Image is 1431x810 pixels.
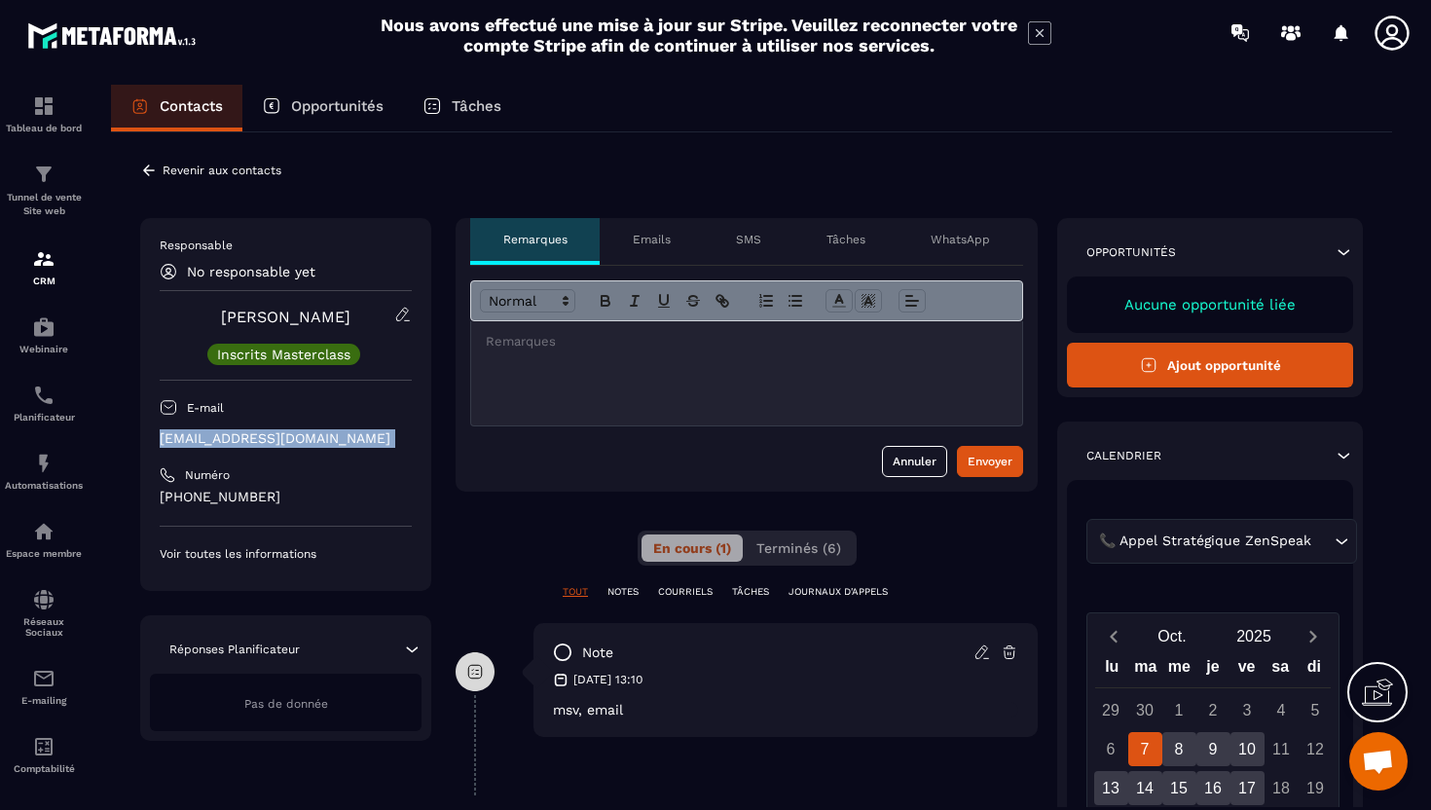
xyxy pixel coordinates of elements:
div: 13 [1094,771,1128,805]
div: 12 [1299,732,1333,766]
button: Open years overlay [1213,619,1295,653]
p: No responsable yet [187,264,315,279]
a: schedulerschedulerPlanificateur [5,369,83,437]
p: Remarques [503,232,568,247]
p: Planificateur [5,412,83,423]
a: Opportunités [242,85,403,131]
div: 5 [1299,693,1333,727]
button: Terminés (6) [745,534,853,562]
button: Open months overlay [1131,619,1213,653]
div: ma [1129,653,1163,687]
img: scheduler [32,384,55,407]
p: Réseaux Sociaux [5,616,83,638]
p: note [582,644,613,662]
div: di [1297,653,1331,687]
p: Inscrits Masterclass [217,348,350,361]
button: Next month [1295,623,1331,649]
p: Comptabilité [5,763,83,774]
div: 8 [1162,732,1196,766]
p: SMS [736,232,761,247]
img: automations [32,520,55,543]
div: 1 [1162,693,1196,727]
p: Opportunités [1086,244,1176,260]
p: Automatisations [5,480,83,491]
div: 15 [1162,771,1196,805]
button: Ajout opportunité [1067,343,1353,387]
a: automationsautomationsWebinaire [5,301,83,369]
p: Tâches [826,232,865,247]
span: Pas de donnée [244,697,328,711]
img: accountant [32,735,55,758]
p: COURRIELS [658,585,713,599]
p: CRM [5,276,83,286]
img: social-network [32,588,55,611]
p: Emails [633,232,671,247]
p: Aucune opportunité liée [1086,296,1334,313]
div: me [1162,653,1196,687]
div: 19 [1299,771,1333,805]
img: formation [32,163,55,186]
button: En cours (1) [642,534,743,562]
div: Ouvrir le chat [1349,732,1408,791]
p: Webinaire [5,344,83,354]
div: lu [1095,653,1129,687]
button: Envoyer [957,446,1023,477]
button: Previous month [1095,623,1131,649]
input: Search for option [1315,531,1330,552]
h2: Nous avons effectué une mise à jour sur Stripe. Veuillez reconnecter votre compte Stripe afin de ... [380,15,1018,55]
span: Terminés (6) [756,540,841,556]
p: [EMAIL_ADDRESS][DOMAIN_NAME] [160,429,412,448]
img: email [32,667,55,690]
a: social-networksocial-networkRéseaux Sociaux [5,573,83,652]
p: JOURNAUX D'APPELS [789,585,888,599]
p: Responsable [160,238,412,253]
a: automationsautomationsEspace membre [5,505,83,573]
a: automationsautomationsAutomatisations [5,437,83,505]
div: 29 [1094,693,1128,727]
div: 7 [1128,732,1162,766]
p: Voir toutes les informations [160,546,412,562]
img: automations [32,452,55,475]
p: E-mail [187,400,224,416]
a: formationformationTunnel de vente Site web [5,148,83,233]
p: [PHONE_NUMBER] [160,488,412,506]
div: je [1196,653,1230,687]
a: accountantaccountantComptabilité [5,720,83,789]
a: formationformationCRM [5,233,83,301]
div: ve [1229,653,1264,687]
p: Tableau de bord [5,123,83,133]
p: Espace membre [5,548,83,559]
p: NOTES [607,585,639,599]
div: sa [1264,653,1298,687]
img: formation [32,94,55,118]
button: Annuler [882,446,947,477]
img: automations [32,315,55,339]
div: 3 [1230,693,1265,727]
p: Réponses Planificateur [169,642,300,657]
a: [PERSON_NAME] [221,308,350,326]
p: Contacts [160,97,223,115]
div: 16 [1196,771,1230,805]
img: formation [32,247,55,271]
img: logo [27,18,202,54]
div: 14 [1128,771,1162,805]
div: 18 [1265,771,1299,805]
p: E-mailing [5,695,83,706]
a: Tâches [403,85,521,131]
p: WhatsApp [931,232,990,247]
div: 30 [1128,693,1162,727]
a: formationformationTableau de bord [5,80,83,148]
p: TOUT [563,585,588,599]
p: Numéro [185,467,230,483]
div: 2 [1196,693,1230,727]
div: 6 [1094,732,1128,766]
span: En cours (1) [653,540,731,556]
p: msv, email [553,702,1018,718]
div: 11 [1265,732,1299,766]
p: TÂCHES [732,585,769,599]
div: Envoyer [968,452,1012,471]
p: Tunnel de vente Site web [5,191,83,218]
div: 9 [1196,732,1230,766]
p: [DATE] 13:10 [573,672,642,687]
span: 📞 Appel Stratégique ZenSpeak [1094,531,1315,552]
